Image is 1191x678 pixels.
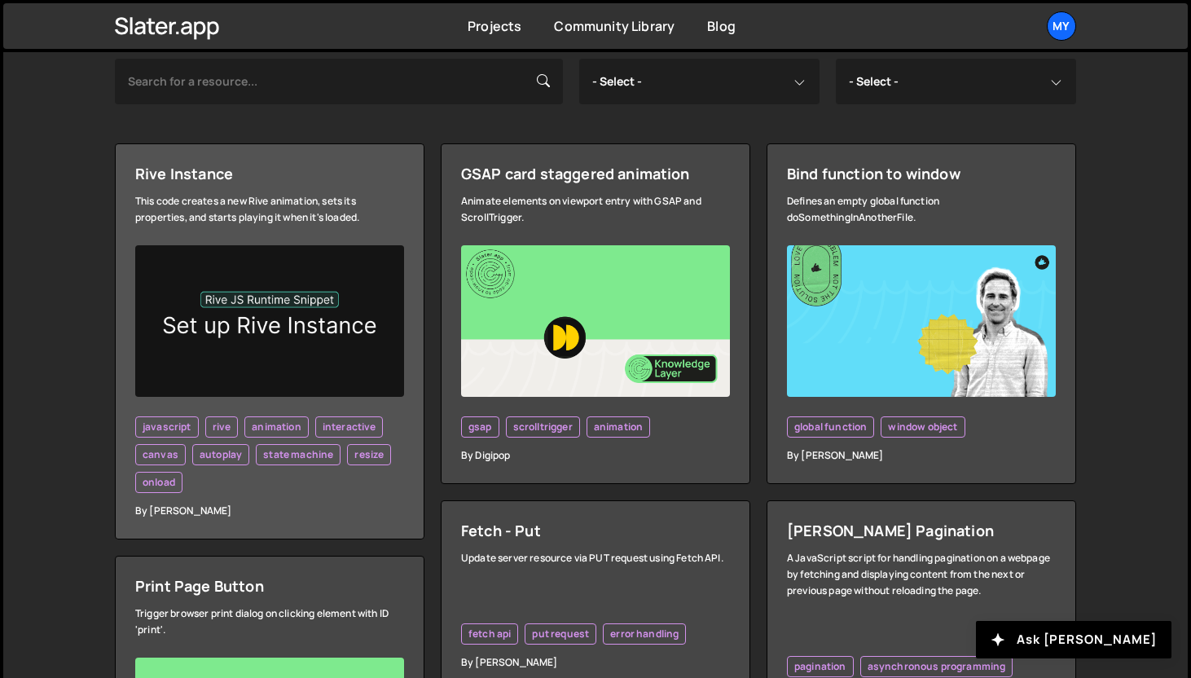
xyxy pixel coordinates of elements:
span: autoplay [200,448,242,461]
a: Rive Instance This code creates a new Rive animation, sets its properties, and starts playing it ... [115,143,424,539]
span: window object [888,420,957,434]
a: Blog [707,17,736,35]
span: canvas [143,448,178,461]
div: By Digipop [461,447,730,464]
span: interactive [323,420,376,434]
span: fetch api [468,627,511,641]
span: asynchronous programming [868,660,1006,673]
div: GSAP card staggered animation [461,164,730,183]
a: My [1047,11,1076,41]
span: animation [252,420,301,434]
div: Print Page Button [135,576,404,596]
div: Rive Instance [135,164,404,183]
div: This code creates a new Rive animation, sets its properties, and starts playing it when it's loaded. [135,193,404,226]
span: state machine [263,448,333,461]
span: animation [594,420,643,434]
div: Fetch - Put [461,521,730,540]
div: Defines an empty global function doSomethingInAnotherFile. [787,193,1056,226]
span: global function [794,420,867,434]
span: rive [213,420,231,434]
div: By [PERSON_NAME] [461,654,730,671]
img: YT%20-%20Thumb%20(2).png [787,245,1056,397]
span: gsap [468,420,492,434]
div: Trigger browser print dialog on clicking element with ID 'print'. [135,605,404,638]
a: Bind function to window Defines an empty global function doSomethingInAnotherFile. global functio... [767,143,1076,484]
div: [PERSON_NAME] Pagination [787,521,1056,540]
div: By [PERSON_NAME] [135,503,404,519]
span: error handling [610,627,679,641]
span: onload [143,476,175,489]
a: Community Library [554,17,675,35]
span: scrolltrigger [513,420,573,434]
div: Bind function to window [787,164,1056,183]
div: A JavaScript script for handling pagination on a webpage by fetching and displaying content from ... [787,550,1056,599]
div: Update server resource via PUT request using Fetch API. [461,550,730,566]
span: resize [354,448,384,461]
div: By [PERSON_NAME] [787,447,1056,464]
input: Search for a resource... [115,59,563,104]
span: put request [532,627,589,641]
a: Projects [468,17,521,35]
button: Ask [PERSON_NAME] [976,621,1171,658]
span: javascript [143,420,191,434]
img: setupRive.png [135,245,404,397]
div: Animate elements on viewport entry with GSAP and ScrollTrigger. [461,193,730,226]
span: pagination [794,660,846,673]
img: YT%20-%20Thumb%20(8).png [461,245,730,397]
a: GSAP card staggered animation Animate elements on viewport entry with GSAP and ScrollTrigger. gsa... [441,143,750,484]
